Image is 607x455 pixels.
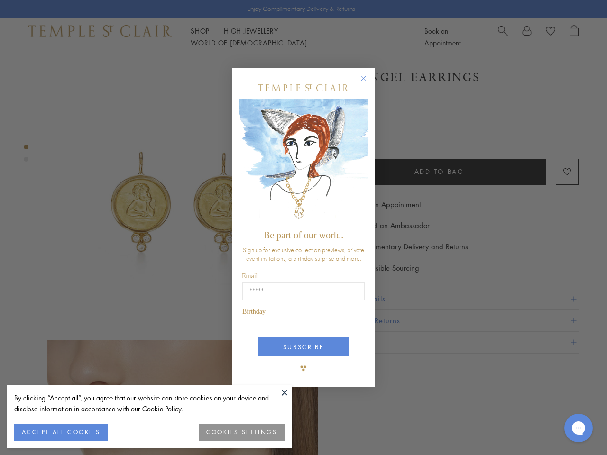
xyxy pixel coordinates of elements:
iframe: Gorgias live chat messenger [560,410,598,446]
button: COOKIES SETTINGS [199,424,285,441]
span: Birthday [242,308,266,315]
img: c4a9eb12-d91a-4d4a-8ee0-386386f4f338.jpeg [239,99,368,225]
button: Close dialog [362,77,374,89]
img: Temple St. Clair [258,84,349,91]
span: Be part of our world. [264,230,343,240]
button: ACCEPT ALL COOKIES [14,424,108,441]
button: SUBSCRIBE [258,337,349,356]
div: By clicking “Accept all”, you agree that our website can store cookies on your device and disclos... [14,392,285,414]
span: Email [242,273,258,280]
input: Email [242,282,365,300]
span: Sign up for exclusive collection previews, private event invitations, a birthday surprise and more. [243,246,364,263]
img: TSC [294,359,313,378]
